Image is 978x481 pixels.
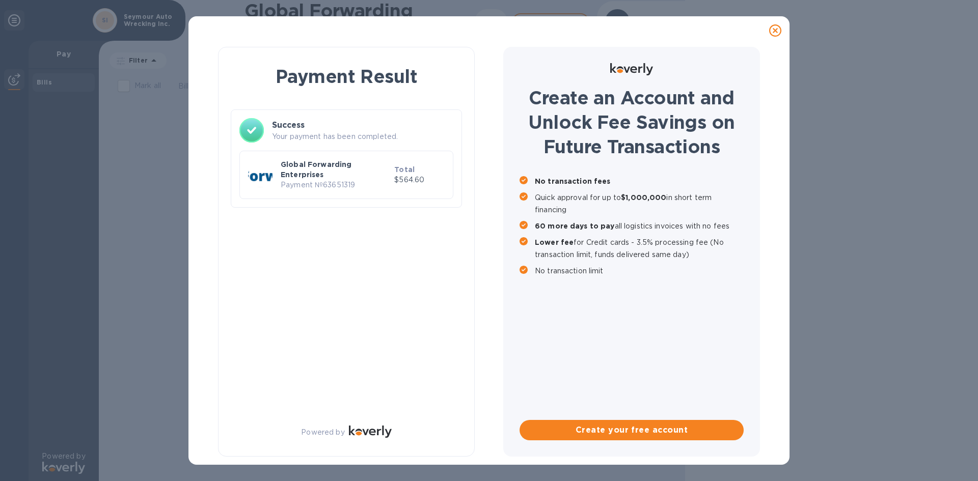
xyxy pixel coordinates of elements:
[349,426,392,438] img: Logo
[621,193,666,202] b: $1,000,000
[535,220,744,232] p: all logistics invoices with no fees
[610,63,653,75] img: Logo
[535,222,615,230] b: 60 more days to pay
[535,236,744,261] p: for Credit cards - 3.5% processing fee (No transaction limit, funds delivered same day)
[281,159,390,180] p: Global Forwarding Enterprises
[394,175,445,185] p: $564.60
[535,177,611,185] b: No transaction fees
[281,180,390,190] p: Payment № 63651319
[535,191,744,216] p: Quick approval for up to in short term financing
[301,427,344,438] p: Powered by
[520,86,744,159] h1: Create an Account and Unlock Fee Savings on Future Transactions
[528,424,736,436] span: Create your free account
[394,165,415,174] b: Total
[520,420,744,440] button: Create your free account
[235,64,458,89] h1: Payment Result
[535,265,744,277] p: No transaction limit
[535,238,574,246] b: Lower fee
[272,119,453,131] h3: Success
[272,131,453,142] p: Your payment has been completed.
